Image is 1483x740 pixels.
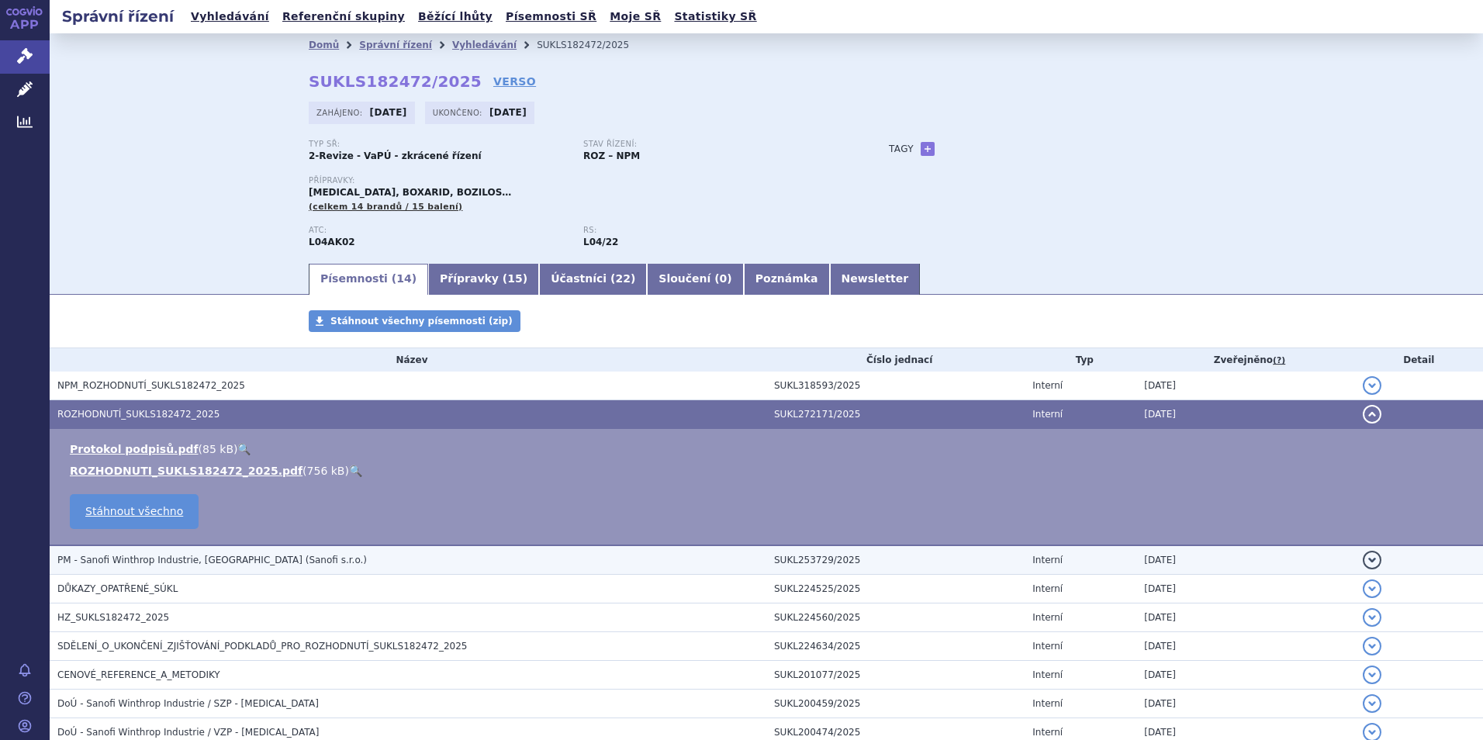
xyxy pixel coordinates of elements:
[1136,632,1354,661] td: [DATE]
[583,140,842,149] p: Stav řízení:
[1032,727,1063,738] span: Interní
[766,632,1025,661] td: SUKL224634/2025
[1136,372,1354,400] td: [DATE]
[57,555,367,565] span: PM - Sanofi Winthrop Industrie, Gentilly (Sanofi s.r.o.)
[605,6,665,27] a: Moje SŘ
[57,380,245,391] span: NPM_ROZHODNUTÍ_SUKLS182472_2025
[1363,608,1381,627] button: detail
[57,727,319,738] span: DoÚ - Sanofi Winthrop Industrie / VZP - AUBAGIO
[766,400,1025,429] td: SUKL272171/2025
[766,575,1025,603] td: SUKL224525/2025
[1363,551,1381,569] button: detail
[1363,376,1381,395] button: detail
[57,641,467,652] span: SDĚLENÍ_O_UKONČENÍ_ZJIŠŤOVÁNÍ_PODKLADŮ_PRO_ROZHODNUTÍ_SUKLS182472_2025
[766,690,1025,718] td: SUKL200459/2025
[57,612,169,623] span: HZ_SUKLS182472_2025
[433,106,486,119] span: Ukončeno:
[1273,355,1285,366] abbr: (?)
[489,107,527,118] strong: [DATE]
[766,372,1025,400] td: SUKL318593/2025
[396,272,411,285] span: 14
[1032,669,1063,680] span: Interní
[349,465,362,477] a: 🔍
[70,441,1467,457] li: ( )
[720,272,728,285] span: 0
[537,33,649,57] li: SUKLS182472/2025
[202,443,233,455] span: 85 kB
[1032,583,1063,594] span: Interní
[647,264,743,295] a: Sloučení (0)
[1363,637,1381,655] button: detail
[830,264,921,295] a: Newsletter
[583,237,618,247] strong: teriflunomid
[1136,661,1354,690] td: [DATE]
[413,6,497,27] a: Běžící lhůty
[309,202,462,212] span: (celkem 14 brandů / 15 balení)
[309,264,428,295] a: Písemnosti (14)
[1032,612,1063,623] span: Interní
[309,237,355,247] strong: TERIFLUNOMID
[428,264,539,295] a: Přípravky (15)
[309,72,482,91] strong: SUKLS182472/2025
[309,226,568,235] p: ATC:
[1355,348,1483,372] th: Detail
[1136,545,1354,575] td: [DATE]
[1032,555,1063,565] span: Interní
[70,465,302,477] a: ROZHODNUTI_SUKLS182472_2025.pdf
[1032,641,1063,652] span: Interní
[744,264,830,295] a: Poznámka
[50,5,186,27] h2: Správní řízení
[70,463,1467,479] li: ( )
[370,107,407,118] strong: [DATE]
[1136,400,1354,429] td: [DATE]
[237,443,251,455] a: 🔍
[309,187,511,198] span: [MEDICAL_DATA], BOXARID, BOZILOS…
[50,348,766,372] th: Název
[309,40,339,50] a: Domů
[583,226,842,235] p: RS:
[1363,694,1381,713] button: detail
[359,40,432,50] a: Správní řízení
[309,140,568,149] p: Typ SŘ:
[583,150,640,161] strong: ROZ – NPM
[1136,575,1354,603] td: [DATE]
[1025,348,1136,372] th: Typ
[70,494,199,529] a: Stáhnout všechno
[766,348,1025,372] th: Číslo jednací
[309,310,520,332] a: Stáhnout všechny písemnosti (zip)
[1136,603,1354,632] td: [DATE]
[57,669,220,680] span: CENOVÉ_REFERENCE_A_METODIKY
[766,545,1025,575] td: SUKL253729/2025
[501,6,601,27] a: Písemnosti SŘ
[70,443,199,455] a: Protokol podpisů.pdf
[1363,666,1381,684] button: detail
[669,6,761,27] a: Statistiky SŘ
[1032,409,1063,420] span: Interní
[1032,380,1063,391] span: Interní
[615,272,630,285] span: 22
[452,40,517,50] a: Vyhledávání
[539,264,647,295] a: Účastníci (22)
[57,409,220,420] span: ROZHODNUTÍ_SUKLS182472_2025
[330,316,513,327] span: Stáhnout všechny písemnosti (zip)
[57,698,319,709] span: DoÚ - Sanofi Winthrop Industrie / SZP - AUBAGIO
[57,583,178,594] span: DŮKAZY_OPATŘENÉ_SÚKL
[1032,698,1063,709] span: Interní
[316,106,365,119] span: Zahájeno:
[921,142,935,156] a: +
[309,150,482,161] strong: 2-Revize - VaPÚ - zkrácené řízení
[278,6,410,27] a: Referenční skupiny
[493,74,536,89] a: VERSO
[186,6,274,27] a: Vyhledávání
[1363,405,1381,424] button: detail
[766,661,1025,690] td: SUKL201077/2025
[307,465,345,477] span: 756 kB
[1363,579,1381,598] button: detail
[507,272,522,285] span: 15
[1136,690,1354,718] td: [DATE]
[766,603,1025,632] td: SUKL224560/2025
[889,140,914,158] h3: Tagy
[1136,348,1354,372] th: Zveřejněno
[309,176,858,185] p: Přípravky:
